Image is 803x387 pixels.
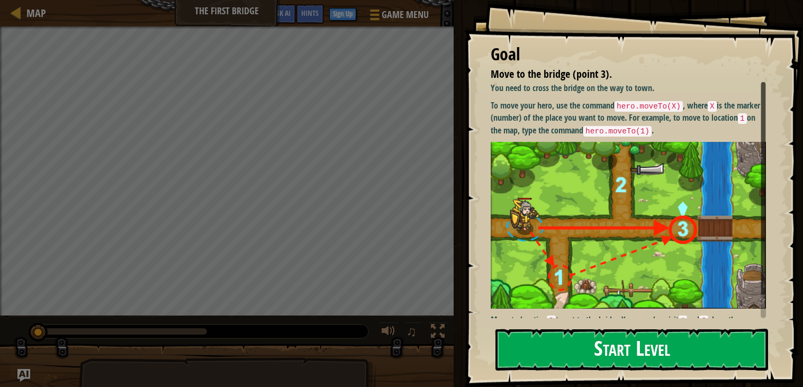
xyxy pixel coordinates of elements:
[547,316,556,326] code: 3
[615,101,683,112] code: hero.moveTo(X)
[491,82,766,94] p: You need to cross the bridge on the way to town.
[491,100,766,137] p: To move your hero, use the command , where is the marker (number) of the place you want to move. ...
[427,322,448,344] button: Toggle fullscreen
[738,113,747,124] code: 1
[21,6,46,20] a: Map
[679,316,688,326] code: 1
[362,4,435,29] button: Game Menu
[699,316,708,326] code: 2
[708,101,717,112] code: X
[583,126,652,137] code: hero.moveTo(1)
[26,6,46,20] span: Map
[273,8,291,18] span: Ask AI
[17,369,30,382] button: Ask AI
[491,67,612,81] span: Move to the bridge (point 3).
[491,42,766,67] div: Goal
[407,323,417,339] span: ♫
[329,8,356,21] button: Sign Up
[267,4,296,24] button: Ask AI
[382,8,429,22] span: Game Menu
[301,8,319,18] span: Hints
[378,322,399,344] button: Adjust volume
[491,142,766,309] img: M7l1b
[491,314,766,327] p: You can also visit and along the way.
[477,67,763,82] li: Move to the bridge (point 3).
[495,329,768,371] button: Start Level
[404,322,422,344] button: ♫
[491,314,621,326] strong: Move to location to get to the bridge.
